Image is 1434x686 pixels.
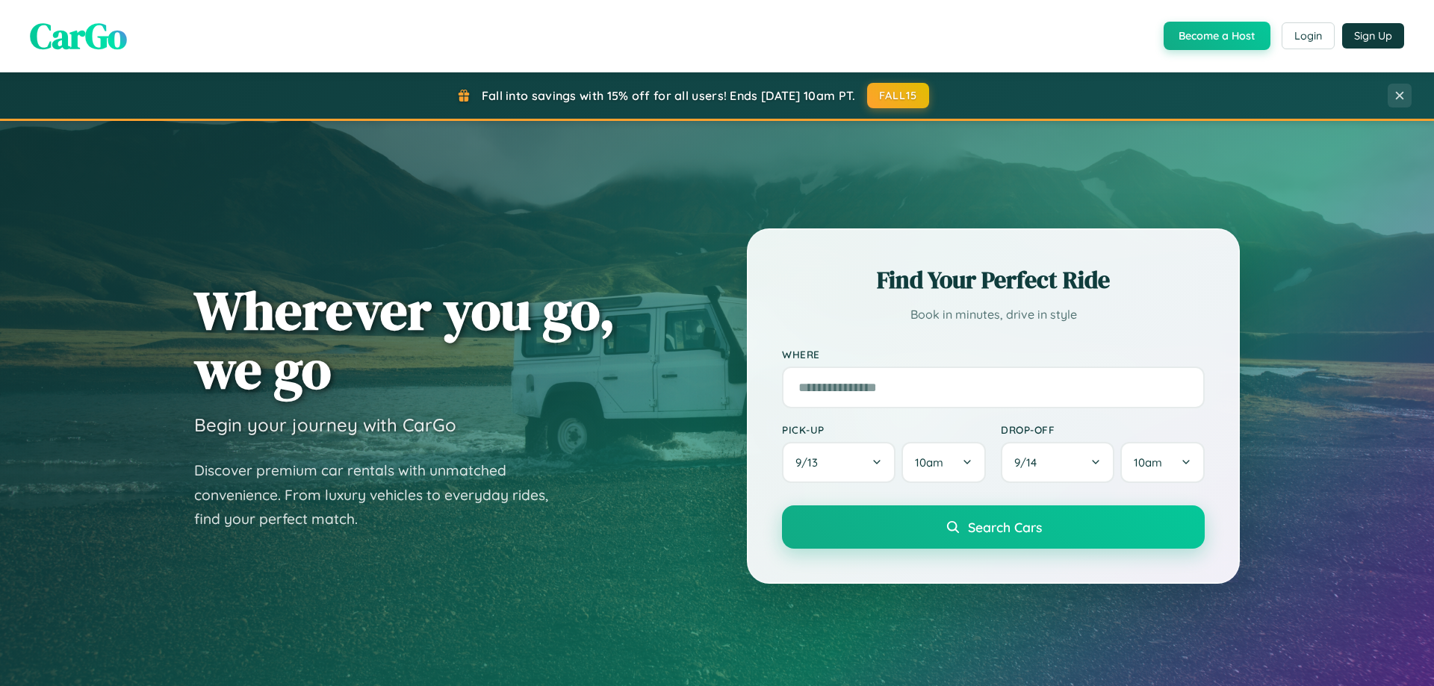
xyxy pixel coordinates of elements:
[1014,455,1044,470] span: 9 / 14
[194,414,456,436] h3: Begin your journey with CarGo
[782,348,1205,361] label: Where
[30,11,127,60] span: CarGo
[194,458,568,531] p: Discover premium car rentals with unmatched convenience. From luxury vehicles to everyday rides, ...
[1164,22,1270,50] button: Become a Host
[915,455,943,470] span: 10am
[795,455,825,470] span: 9 / 13
[482,88,856,103] span: Fall into savings with 15% off for all users! Ends [DATE] 10am PT.
[968,519,1042,535] span: Search Cars
[782,505,1205,549] button: Search Cars
[782,304,1205,325] p: Book in minutes, drive in style
[1282,22,1335,49] button: Login
[1134,455,1162,470] span: 10am
[1001,442,1114,483] button: 9/14
[194,281,615,399] h1: Wherever you go, we go
[867,83,930,108] button: FALL15
[901,442,986,483] button: 10am
[1001,423,1205,436] label: Drop-off
[1342,23,1404,49] button: Sign Up
[782,442,896,483] button: 9/13
[782,423,986,436] label: Pick-up
[1120,442,1205,483] button: 10am
[782,264,1205,296] h2: Find Your Perfect Ride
